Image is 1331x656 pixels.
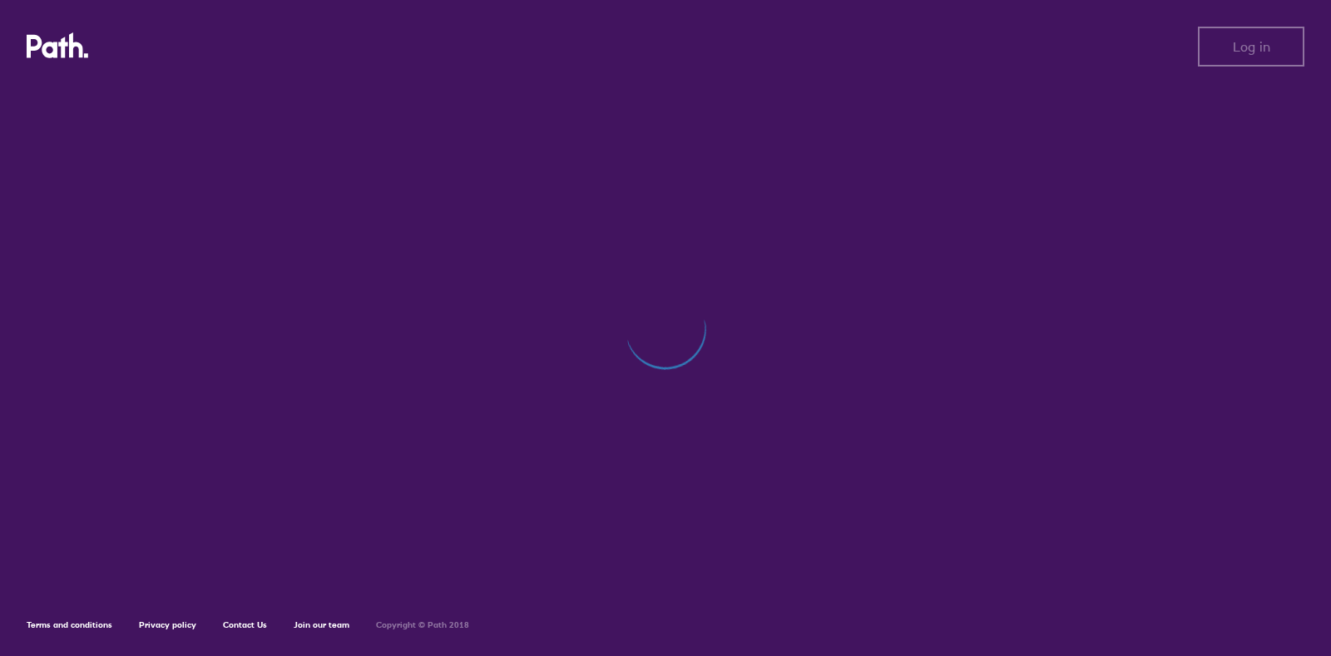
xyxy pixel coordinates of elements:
[294,619,349,630] a: Join our team
[1233,39,1270,54] span: Log in
[376,620,469,630] h6: Copyright © Path 2018
[223,619,267,630] a: Contact Us
[27,619,112,630] a: Terms and conditions
[139,619,196,630] a: Privacy policy
[1198,27,1304,67] button: Log in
